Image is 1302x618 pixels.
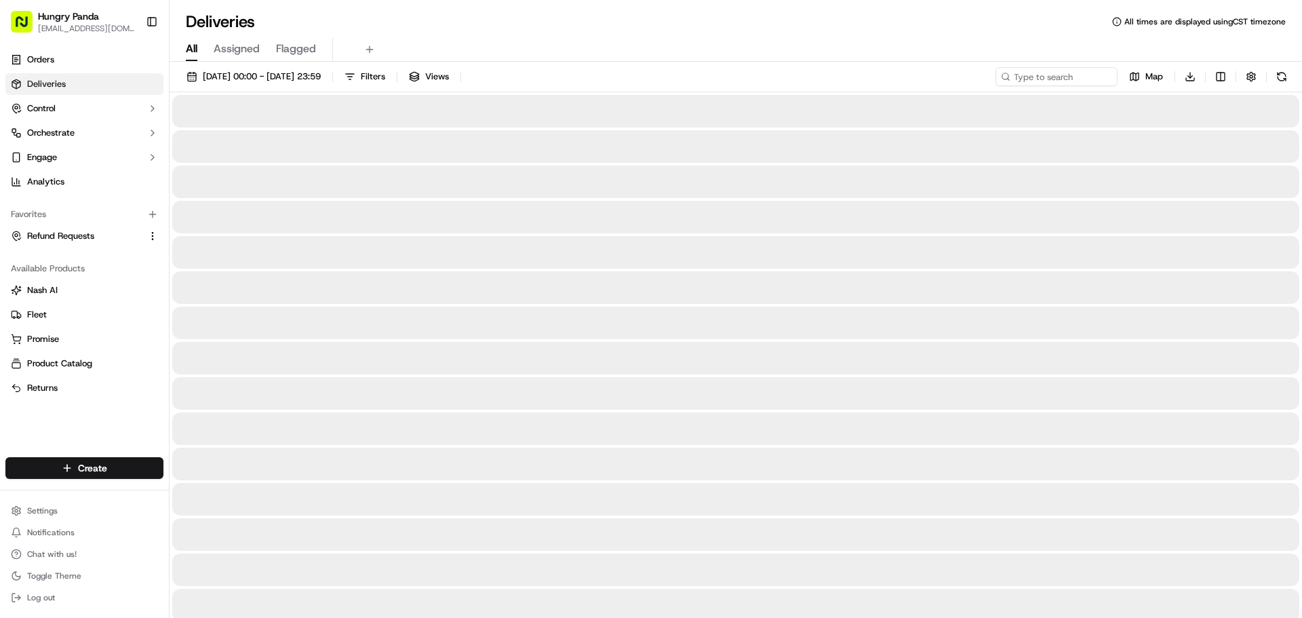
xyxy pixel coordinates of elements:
h1: Deliveries [186,11,255,33]
span: [DATE] 00:00 - [DATE] 23:59 [203,71,321,83]
button: Views [403,67,455,86]
span: Assigned [214,41,260,57]
button: Engage [5,147,163,168]
a: Refund Requests [11,230,142,242]
span: Filters [361,71,385,83]
span: Promise [27,333,59,345]
span: All times are displayed using CST timezone [1124,16,1286,27]
span: Map [1145,71,1163,83]
a: Promise [11,333,158,345]
span: Refund Requests [27,230,94,242]
button: Filters [338,67,391,86]
a: Product Catalog [11,358,158,370]
span: Toggle Theme [27,571,81,581]
div: Favorites [5,204,163,225]
button: Chat with us! [5,545,163,564]
a: Returns [11,382,158,394]
span: Chat with us! [27,549,77,560]
a: Nash AI [11,284,158,296]
span: Nash AI [27,284,58,296]
span: Control [27,102,56,115]
span: All [186,41,197,57]
button: Settings [5,501,163,520]
span: Product Catalog [27,358,92,370]
button: Create [5,457,163,479]
a: Fleet [11,309,158,321]
span: Orchestrate [27,127,75,139]
button: Fleet [5,304,163,326]
button: Log out [5,588,163,607]
button: Hungry Panda [38,9,99,23]
button: Orchestrate [5,122,163,144]
button: [DATE] 00:00 - [DATE] 23:59 [180,67,327,86]
button: Nash AI [5,279,163,301]
button: Promise [5,328,163,350]
a: Orders [5,49,163,71]
span: Orders [27,54,54,66]
span: Returns [27,382,58,394]
span: Settings [27,505,58,516]
span: Notifications [27,527,75,538]
button: Notifications [5,523,163,542]
span: Engage [27,151,57,163]
a: Analytics [5,171,163,193]
button: Hungry Panda[EMAIL_ADDRESS][DOMAIN_NAME] [5,5,140,38]
div: Available Products [5,258,163,279]
button: Control [5,98,163,119]
button: Map [1123,67,1169,86]
a: Deliveries [5,73,163,95]
span: Deliveries [27,78,66,90]
span: Analytics [27,176,64,188]
button: Returns [5,377,163,399]
button: [EMAIL_ADDRESS][DOMAIN_NAME] [38,23,135,34]
span: Views [425,71,449,83]
button: Refund Requests [5,225,163,247]
button: Product Catalog [5,353,163,374]
button: Refresh [1272,67,1291,86]
button: Toggle Theme [5,566,163,585]
span: Log out [27,592,55,603]
span: Create [78,461,107,475]
input: Type to search [995,67,1118,86]
span: Flagged [276,41,316,57]
span: Fleet [27,309,47,321]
